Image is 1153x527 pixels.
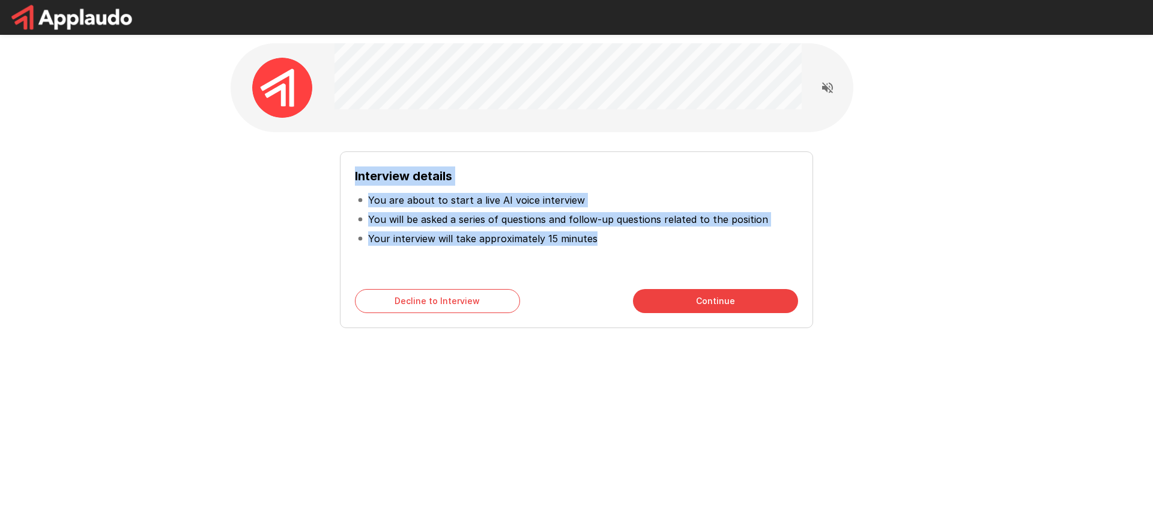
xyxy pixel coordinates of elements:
button: Decline to Interview [355,289,520,313]
p: You will be asked a series of questions and follow-up questions related to the position [368,212,768,227]
button: Read questions aloud [816,76,840,100]
button: Continue [633,289,798,313]
p: You are about to start a live AI voice interview [368,193,585,207]
img: applaudo_avatar.png [252,58,312,118]
p: Your interview will take approximately 15 minutes [368,231,598,246]
b: Interview details [355,169,452,183]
